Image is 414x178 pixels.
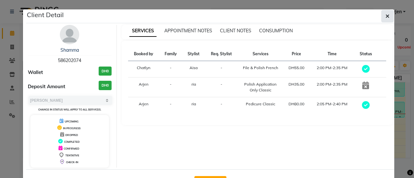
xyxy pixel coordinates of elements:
[64,140,80,143] span: COMPLETED
[310,97,354,114] td: 2:05 PM-2:40 PM
[64,147,79,150] span: CONFIRMED
[99,81,112,90] h3: DH0
[238,47,283,61] th: Services
[63,127,81,130] span: IN PROGRESS
[60,47,79,53] a: Shamma
[164,28,212,34] span: APPOINTMENT NOTES
[205,61,238,78] td: -
[65,133,78,137] span: DROPPED
[159,97,182,114] td: -
[65,120,79,123] span: UPCOMING
[242,81,279,93] div: Polish Application Only Classic
[182,47,205,61] th: Stylist
[28,83,65,90] span: Deposit Amount
[191,101,196,106] span: ria
[65,154,79,157] span: TENTATIVE
[205,97,238,114] td: -
[66,161,78,164] span: CHECK-IN
[283,47,310,61] th: Price
[128,78,159,97] td: Arjen
[159,78,182,97] td: -
[310,61,354,78] td: 2:00 PM-2:35 PM
[242,65,279,71] div: File & Polish French
[220,28,251,34] span: CLIENT NOTES
[128,97,159,114] td: Arjen
[259,28,293,34] span: CONSUMPTION
[128,61,159,78] td: Chatlyn
[354,47,377,61] th: Status
[205,47,238,61] th: Req. Stylist
[205,78,238,97] td: -
[38,108,101,111] small: Change in status will apply to all services.
[159,61,182,78] td: -
[129,25,157,37] span: SERVICES
[28,69,43,76] span: Wallet
[287,65,306,71] div: DH55.00
[128,47,159,61] th: Booked by
[191,82,196,87] span: ria
[159,47,182,61] th: Family
[58,58,81,63] span: 586202074
[60,25,79,44] img: avatar
[310,47,354,61] th: Time
[287,81,306,87] div: DH35.00
[27,10,64,20] h5: Client Detail
[310,78,354,97] td: 2:00 PM-2:35 PM
[242,101,279,107] div: Pedicure Classic
[287,101,306,107] div: DH80.00
[190,65,198,70] span: Aisa
[99,67,112,76] h3: DH0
